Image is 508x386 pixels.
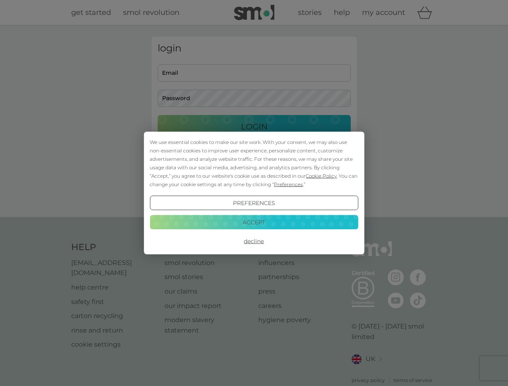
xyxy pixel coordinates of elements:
[150,138,358,189] div: We use essential cookies to make our site work. With your consent, we may also use non-essential ...
[306,173,337,179] span: Cookie Policy
[150,234,358,248] button: Decline
[150,196,358,210] button: Preferences
[274,181,303,187] span: Preferences
[144,132,364,255] div: Cookie Consent Prompt
[150,215,358,229] button: Accept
